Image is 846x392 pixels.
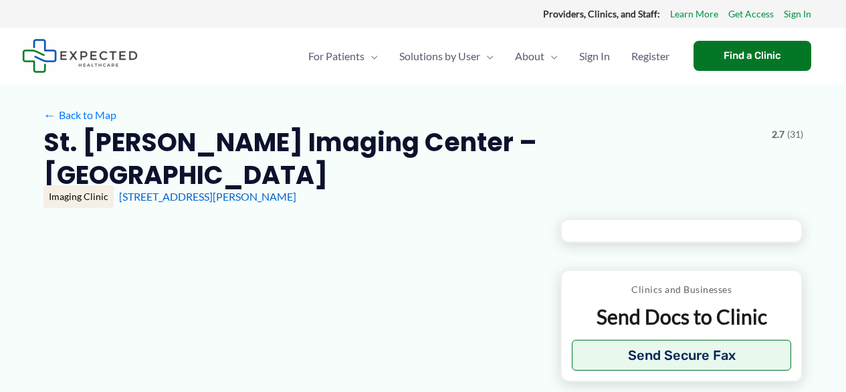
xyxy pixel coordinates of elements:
[631,33,669,80] span: Register
[298,33,680,80] nav: Primary Site Navigation
[22,39,138,73] img: Expected Healthcare Logo - side, dark font, small
[670,5,718,23] a: Learn More
[389,33,504,80] a: Solutions by UserMenu Toggle
[119,190,296,203] a: [STREET_ADDRESS][PERSON_NAME]
[504,33,568,80] a: AboutMenu Toggle
[364,33,378,80] span: Menu Toggle
[621,33,680,80] a: Register
[298,33,389,80] a: For PatientsMenu Toggle
[43,185,114,208] div: Imaging Clinic
[480,33,494,80] span: Menu Toggle
[787,126,803,143] span: (31)
[308,33,364,80] span: For Patients
[772,126,784,143] span: 2.7
[572,304,792,330] p: Send Docs to Clinic
[728,5,774,23] a: Get Access
[572,281,792,298] p: Clinics and Businesses
[579,33,610,80] span: Sign In
[544,33,558,80] span: Menu Toggle
[399,33,480,80] span: Solutions by User
[694,41,811,71] a: Find a Clinic
[572,340,792,371] button: Send Secure Fax
[543,8,660,19] strong: Providers, Clinics, and Staff:
[515,33,544,80] span: About
[784,5,811,23] a: Sign In
[43,105,116,125] a: ←Back to Map
[568,33,621,80] a: Sign In
[43,126,761,192] h2: St. [PERSON_NAME] Imaging Center – [GEOGRAPHIC_DATA]
[43,108,56,121] span: ←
